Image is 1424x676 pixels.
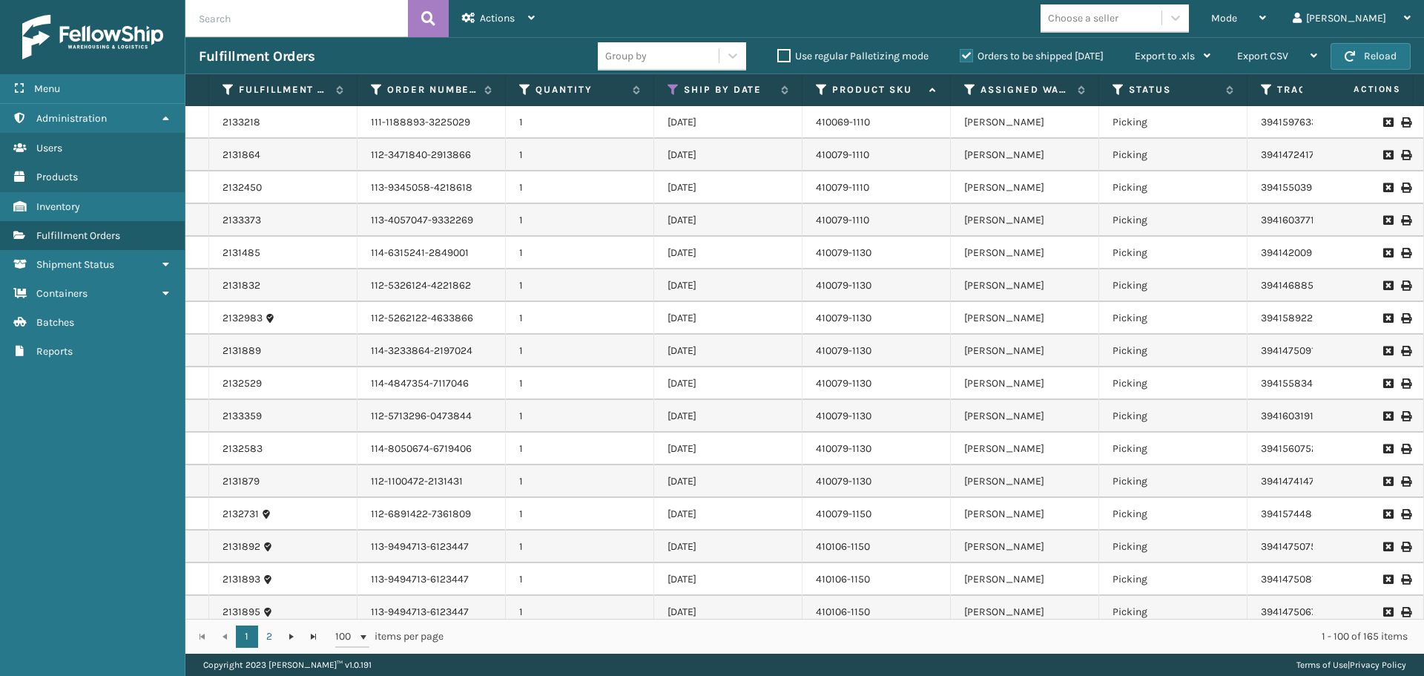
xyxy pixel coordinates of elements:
[357,433,506,465] td: 114-8050674-6719406
[1261,246,1330,259] a: 394142009524
[951,465,1099,498] td: [PERSON_NAME]
[506,269,654,302] td: 1
[222,605,260,620] a: 2131895
[464,629,1408,644] div: 1 - 100 of 165 items
[951,563,1099,596] td: [PERSON_NAME]
[280,626,303,648] a: Go to the next page
[1383,574,1392,585] i: Request to Be Cancelled
[1401,509,1410,519] i: Print Label
[480,12,515,24] span: Actions
[335,629,357,644] span: 100
[308,631,320,643] span: Go to the last page
[1383,476,1392,487] i: Request to Be Cancelled
[1099,139,1247,171] td: Picking
[1383,378,1392,389] i: Request to Be Cancelled
[36,345,73,358] span: Reports
[951,171,1099,204] td: [PERSON_NAME]
[1048,10,1118,26] div: Choose a seller
[1383,542,1392,552] i: Request to Be Cancelled
[1261,214,1324,226] a: 394160377113
[357,400,506,433] td: 112-5713296-0473844
[816,148,869,161] a: 410079-1110
[816,573,870,585] a: 410106-1150
[1401,248,1410,258] i: Print Label
[951,596,1099,629] td: [PERSON_NAME]
[605,48,647,64] div: Group by
[654,596,802,629] td: [DATE]
[1401,444,1410,454] i: Print Label
[236,626,258,648] a: 1
[222,180,262,195] a: 2132450
[816,116,870,128] a: 410069-1110
[222,213,261,228] a: 2133373
[654,367,802,400] td: [DATE]
[1099,269,1247,302] td: Picking
[654,400,802,433] td: [DATE]
[654,106,802,139] td: [DATE]
[506,433,654,465] td: 1
[1383,183,1392,193] i: Request to Be Cancelled
[1401,411,1410,421] i: Print Label
[1099,596,1247,629] td: Picking
[506,237,654,269] td: 1
[684,83,774,96] label: Ship By Date
[1261,442,1327,455] a: 394156075201
[222,507,259,522] a: 2132731
[1099,171,1247,204] td: Picking
[222,278,260,293] a: 2131832
[1383,248,1392,258] i: Request to Be Cancelled
[1401,476,1410,487] i: Print Label
[1296,660,1348,670] a: Terms of Use
[654,433,802,465] td: [DATE]
[357,596,506,629] td: 113-9494713-6123447
[506,335,654,367] td: 1
[654,563,802,596] td: [DATE]
[36,229,120,242] span: Fulfillment Orders
[1261,475,1326,488] a: 394147414732
[654,204,802,237] td: [DATE]
[951,204,1099,237] td: [PERSON_NAME]
[951,139,1099,171] td: [PERSON_NAME]
[951,269,1099,302] td: [PERSON_NAME]
[1401,346,1410,356] i: Print Label
[1099,465,1247,498] td: Picking
[1099,204,1247,237] td: Picking
[1261,606,1328,618] a: 394147506760
[1401,183,1410,193] i: Print Label
[1383,150,1392,160] i: Request to Be Cancelled
[36,316,74,329] span: Batches
[1261,148,1326,161] a: 394147241752
[1401,607,1410,617] i: Print Label
[506,106,654,139] td: 1
[654,531,802,563] td: [DATE]
[199,47,314,65] h3: Fulfillment Orders
[1350,660,1406,670] a: Privacy Policy
[1277,83,1367,96] label: Tracking Number
[1383,280,1392,291] i: Request to Be Cancelled
[506,171,654,204] td: 1
[951,433,1099,465] td: [PERSON_NAME]
[816,312,871,324] a: 410079-1130
[36,287,88,300] span: Containers
[357,139,506,171] td: 112-3471840-2913866
[951,531,1099,563] td: [PERSON_NAME]
[506,498,654,531] td: 1
[1099,237,1247,269] td: Picking
[1383,215,1392,226] i: Request to Be Cancelled
[1211,12,1237,24] span: Mode
[286,631,297,643] span: Go to the next page
[1383,607,1392,617] i: Request to Be Cancelled
[1261,573,1329,585] a: 394147508730
[1261,344,1326,357] a: 394147509107
[1099,531,1247,563] td: Picking
[816,442,871,455] a: 410079-1130
[816,214,869,226] a: 410079-1110
[816,377,871,390] a: 410079-1130
[506,531,654,563] td: 1
[222,344,261,358] a: 2131889
[222,376,262,391] a: 2132529
[1401,378,1410,389] i: Print Label
[1401,215,1410,226] i: Print Label
[506,465,654,498] td: 1
[1383,509,1392,519] i: Request to Be Cancelled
